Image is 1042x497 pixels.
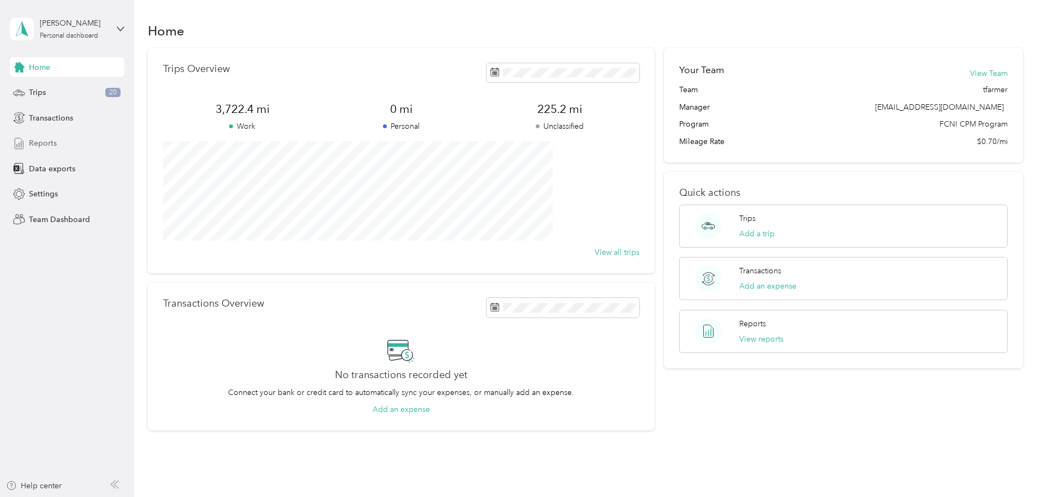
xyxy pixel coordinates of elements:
[29,62,50,73] span: Home
[983,84,1008,95] span: tfarmer
[739,333,783,345] button: View reports
[163,63,230,75] p: Trips Overview
[679,63,724,77] h2: Your Team
[739,213,756,224] p: Trips
[679,118,709,130] span: Program
[29,163,75,175] span: Data exports
[105,88,121,98] span: 20
[228,387,574,398] p: Connect your bank or credit card to automatically sync your expenses, or manually add an expense.
[981,436,1042,497] iframe: Everlance-gr Chat Button Frame
[29,87,46,98] span: Trips
[163,298,264,309] p: Transactions Overview
[739,265,781,277] p: Transactions
[595,247,639,258] button: View all trips
[29,188,58,200] span: Settings
[322,121,481,132] p: Personal
[679,84,698,95] span: Team
[481,121,639,132] p: Unclassified
[40,17,108,29] div: [PERSON_NAME]
[373,404,430,415] button: Add an expense
[322,101,481,117] span: 0 mi
[163,101,322,117] span: 3,722.4 mi
[739,318,766,330] p: Reports
[29,214,90,225] span: Team Dashboard
[163,121,322,132] p: Work
[40,33,98,39] div: Personal dashboard
[679,187,1008,199] p: Quick actions
[739,280,797,292] button: Add an expense
[29,112,73,124] span: Transactions
[335,369,468,381] h2: No transactions recorded yet
[481,101,639,117] span: 225.2 mi
[875,103,1004,112] span: [EMAIL_ADDRESS][DOMAIN_NAME]
[6,480,62,492] button: Help center
[970,68,1008,79] button: View Team
[977,136,1008,147] span: $0.70/mi
[148,25,184,37] h1: Home
[679,136,724,147] span: Mileage Rate
[939,118,1008,130] span: FCNI CPM Program
[679,101,710,113] span: Manager
[739,228,775,239] button: Add a trip
[29,137,57,149] span: Reports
